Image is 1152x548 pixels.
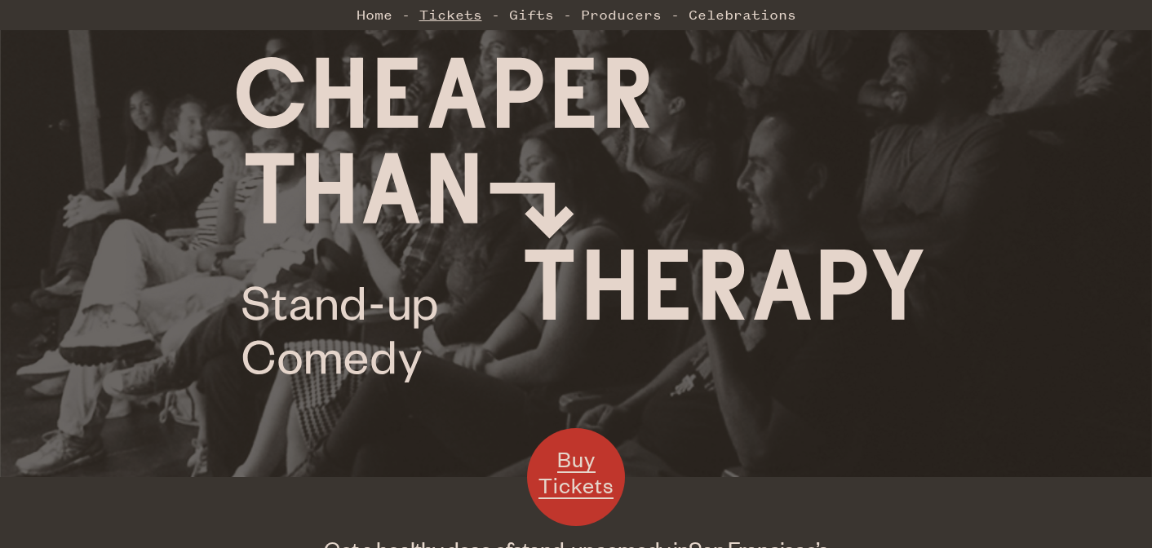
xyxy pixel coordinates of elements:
[538,445,614,498] span: Buy Tickets
[527,428,625,526] a: Buy Tickets
[237,57,923,382] img: Cheaper Than Therapy logo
